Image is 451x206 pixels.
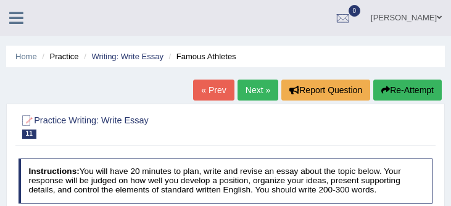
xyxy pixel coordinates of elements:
a: Home [15,52,37,61]
span: 0 [349,5,361,17]
span: 11 [22,130,36,139]
a: « Prev [193,80,234,101]
li: Famous Athletes [166,51,236,62]
button: Report Question [281,80,370,101]
li: Practice [39,51,78,62]
a: Next » [238,80,278,101]
button: Re-Attempt [373,80,442,101]
h4: You will have 20 minutes to plan, write and revise an essay about the topic below. Your response ... [19,159,433,203]
a: Writing: Write Essay [91,52,163,61]
b: Instructions: [28,167,79,176]
h2: Practice Writing: Write Essay [19,113,275,139]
